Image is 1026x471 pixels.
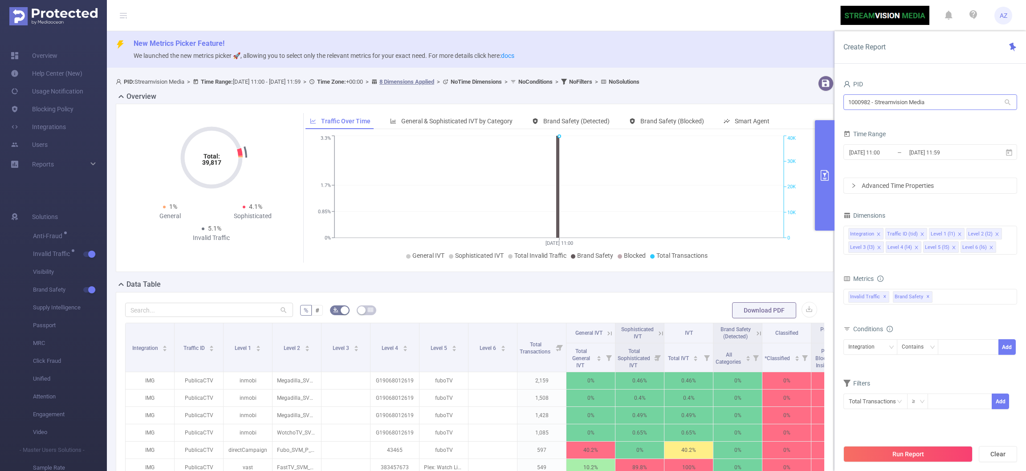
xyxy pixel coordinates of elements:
p: 0.46% [615,372,664,389]
i: icon: caret-down [745,357,750,360]
tspan: 10K [787,210,796,215]
p: 0% [713,372,762,389]
i: Filter menu [749,343,762,372]
span: Invalid Traffic [848,291,889,303]
i: icon: caret-down [501,348,505,350]
span: Level 4 [382,345,399,351]
i: Filter menu [798,343,811,372]
span: Level 2 [284,345,301,351]
span: Attention [33,388,107,406]
p: 0% [811,424,860,441]
span: > [434,78,443,85]
tspan: Total: [203,153,220,160]
p: fuboTV [419,372,468,389]
p: fuboTV [419,407,468,424]
span: IVT [685,330,693,336]
b: No Conditions [518,78,553,85]
img: Protected Media [9,7,98,25]
a: Usage Notification [11,82,83,100]
b: PID: [124,78,134,85]
span: Brand Safety (Detected) [721,326,751,340]
span: 1% [169,203,177,210]
a: Blocking Policy [11,100,73,118]
div: Sort [452,344,457,349]
span: Invalid Traffic [33,251,73,257]
p: PublicaCTV [175,442,223,459]
a: docs [501,52,514,59]
p: PublicaCTV [175,424,223,441]
p: PublicaCTV [175,372,223,389]
h2: Overview [126,91,156,102]
span: Filters [843,380,870,387]
span: Smart Agent [735,118,769,125]
p: IMG [126,442,174,459]
span: Level 1 [235,345,252,351]
i: icon: user [843,81,851,88]
span: Brand Safety [893,291,932,303]
p: G19068012619 [370,372,419,389]
span: We launched the new metrics picker 🚀, allowing you to select only the relevant metrics for your e... [134,52,514,59]
div: icon: rightAdvanced Time Properties [844,178,1017,193]
div: Sort [256,344,261,349]
p: 0% [762,442,811,459]
div: Level 2 (l2) [968,228,993,240]
tspan: 39,817 [202,159,221,166]
i: icon: caret-up [354,344,358,347]
span: Visibility [33,263,107,281]
span: % [304,307,308,314]
span: Streamvision Media [DATE] 11:00 - [DATE] 11:59 +00:00 [116,78,639,85]
p: inmobi [224,372,272,389]
tspan: 0.85% [318,209,331,215]
span: > [184,78,193,85]
i: icon: caret-down [354,348,358,350]
p: 597 [517,442,566,459]
span: Supply Intelligence [33,299,107,317]
i: icon: caret-up [452,344,456,347]
i: icon: caret-up [256,344,261,347]
i: icon: caret-down [794,357,799,360]
p: 0% [713,424,762,441]
p: 0% [811,372,860,389]
div: Sort [794,354,800,360]
i: icon: caret-up [501,344,505,347]
span: Conditions [853,325,893,333]
span: # [315,307,319,314]
li: Level 3 (l3) [848,241,884,253]
i: icon: down [920,399,925,405]
div: Integration [848,340,881,354]
span: Reports [32,161,54,168]
p: inmobi [224,390,272,406]
p: 0% [762,372,811,389]
tspan: [DATE] 11:00 [546,240,573,246]
p: 0.4% [664,390,713,406]
p: 40.2% [664,442,713,459]
div: Sort [403,344,408,349]
i: icon: caret-up [403,344,407,347]
p: 0% [762,407,811,424]
p: 0.65% [615,424,664,441]
li: Traffic ID (tid) [885,228,927,240]
span: General IVT [575,330,603,336]
i: Filter menu [700,343,713,372]
p: fuboTV [419,390,468,406]
input: End date [908,146,981,158]
p: 43465 [370,442,419,459]
p: PublicaCTV [175,407,223,424]
a: Overview [11,47,57,65]
span: Sophisticated IVT [621,326,654,340]
i: icon: caret-down [597,357,602,360]
b: No Solutions [609,78,639,85]
a: Reports [32,155,54,173]
span: 4.1% [249,203,262,210]
span: Sophisticated IVT [455,252,504,259]
div: Level 6 (l6) [962,242,987,253]
p: Megadilla_SVM_P_Podded_CTV_$4 [273,407,321,424]
span: Total Invalid Traffic [514,252,566,259]
span: All Categories [716,352,742,365]
button: Clear [979,446,1017,462]
span: > [553,78,561,85]
button: Run Report [843,446,973,462]
u: 8 Dimensions Applied [379,78,434,85]
i: icon: caret-up [163,344,167,347]
i: icon: caret-down [256,348,261,350]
